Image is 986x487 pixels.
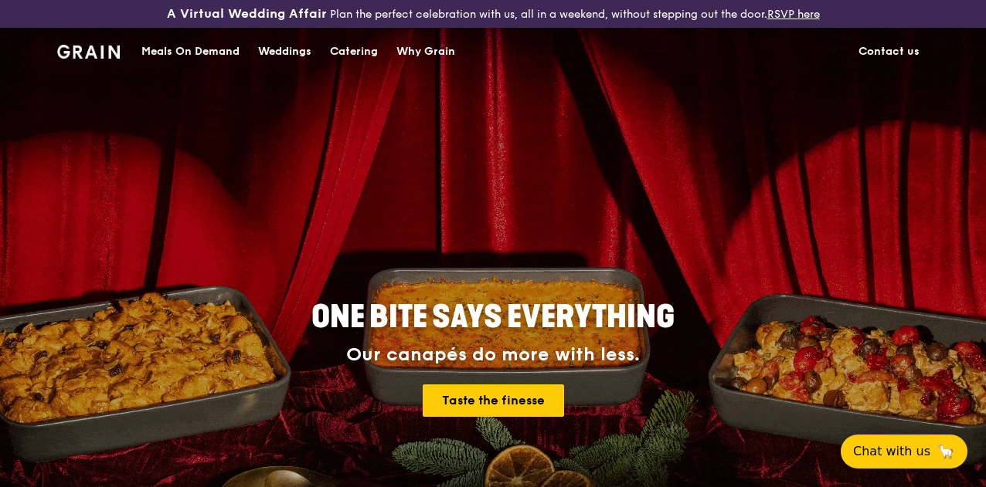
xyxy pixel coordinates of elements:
a: Why Grain [387,29,464,75]
div: Meals On Demand [141,29,240,75]
span: Chat with us [853,442,930,461]
span: 🦙 [937,442,955,461]
div: Weddings [258,29,311,75]
a: Weddings [249,29,321,75]
a: RSVP here [767,8,820,21]
img: Grain [57,45,120,59]
div: Why Grain [396,29,455,75]
a: Catering [321,29,387,75]
a: Taste the finesse [423,384,564,417]
div: Our canapés do more with less. [215,344,771,366]
button: Chat with us🦙 [841,435,967,468]
div: Catering [330,29,378,75]
a: Contact us [849,29,929,75]
h3: A Virtual Wedding Affair [167,6,327,22]
div: Plan the perfect celebration with us, all in a weekend, without stepping out the door. [165,6,822,22]
a: GrainGrain [57,27,120,73]
span: ONE BITE SAYS EVERYTHING [311,299,675,336]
